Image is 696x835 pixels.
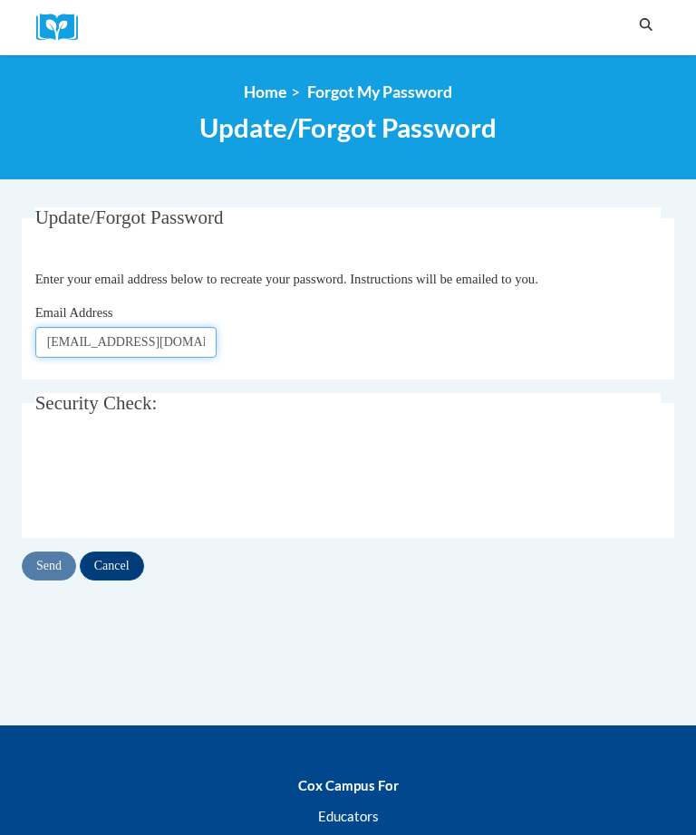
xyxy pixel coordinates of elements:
[298,777,399,793] b: Cox Campus For
[36,14,91,42] a: Cox Campus
[35,392,158,414] span: Security Check:
[318,808,379,824] a: Educators
[244,82,286,101] a: Home
[199,111,497,143] span: Update/Forgot Password
[35,445,311,515] iframe: reCAPTCHA
[36,14,91,42] img: Logo brand
[633,14,660,36] button: Search
[35,327,217,358] input: Email
[35,305,113,320] span: Email Address
[35,272,538,286] span: Enter your email address below to recreate your password. Instructions will be emailed to you.
[80,552,144,581] input: Cancel
[35,206,224,228] span: Update/Forgot Password
[307,82,452,101] span: Forgot My Password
